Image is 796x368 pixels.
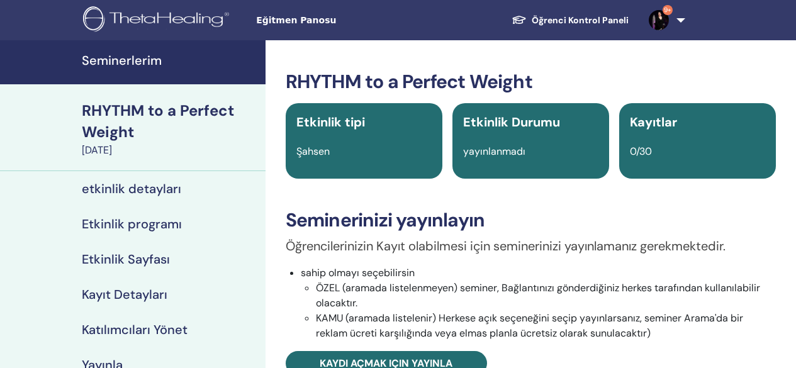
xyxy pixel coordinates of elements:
[82,322,188,337] h4: Katılımcıları Yönet
[286,70,776,93] h3: RHYTHM to a Perfect Weight
[630,145,652,158] span: 0/30
[83,6,233,35] img: logo.png
[463,145,525,158] span: yayınlanmadı
[463,114,560,130] span: Etkinlik Durumu
[316,311,776,341] li: KAMU (aramada listelenir) Herkese açık seçeneğini seçip yayınlarsanız, seminer Arama'da bir rekla...
[301,265,776,341] li: sahip olmayı seçebilirsin
[82,287,167,302] h4: Kayıt Detayları
[286,209,776,231] h3: Seminerinizi yayınlayın
[296,114,365,130] span: Etkinlik tipi
[286,237,776,255] p: Öğrencilerinizin Kayıt olabilmesi için seminerinizi yayınlamanız gerekmektedir.
[74,100,266,158] a: RHYTHM to a Perfect Weight[DATE]
[649,10,669,30] img: default.jpg
[82,100,258,143] div: RHYTHM to a Perfect Weight
[82,181,181,196] h4: etkinlik detayları
[316,281,776,311] li: ÖZEL (aramada listelenmeyen) seminer, Bağlantınızı gönderdiğiniz herkes tarafından kullanılabilir...
[82,53,258,68] h4: Seminerlerim
[630,114,677,130] span: Kayıtlar
[82,143,258,158] div: [DATE]
[296,145,330,158] span: Şahsen
[512,14,527,25] img: graduation-cap-white.svg
[256,14,445,27] span: Eğitmen Panosu
[82,252,170,267] h4: Etkinlik Sayfası
[82,216,182,231] h4: Etkinlik programı
[663,5,673,15] span: 9+
[502,9,639,32] a: Öğrenci Kontrol Paneli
